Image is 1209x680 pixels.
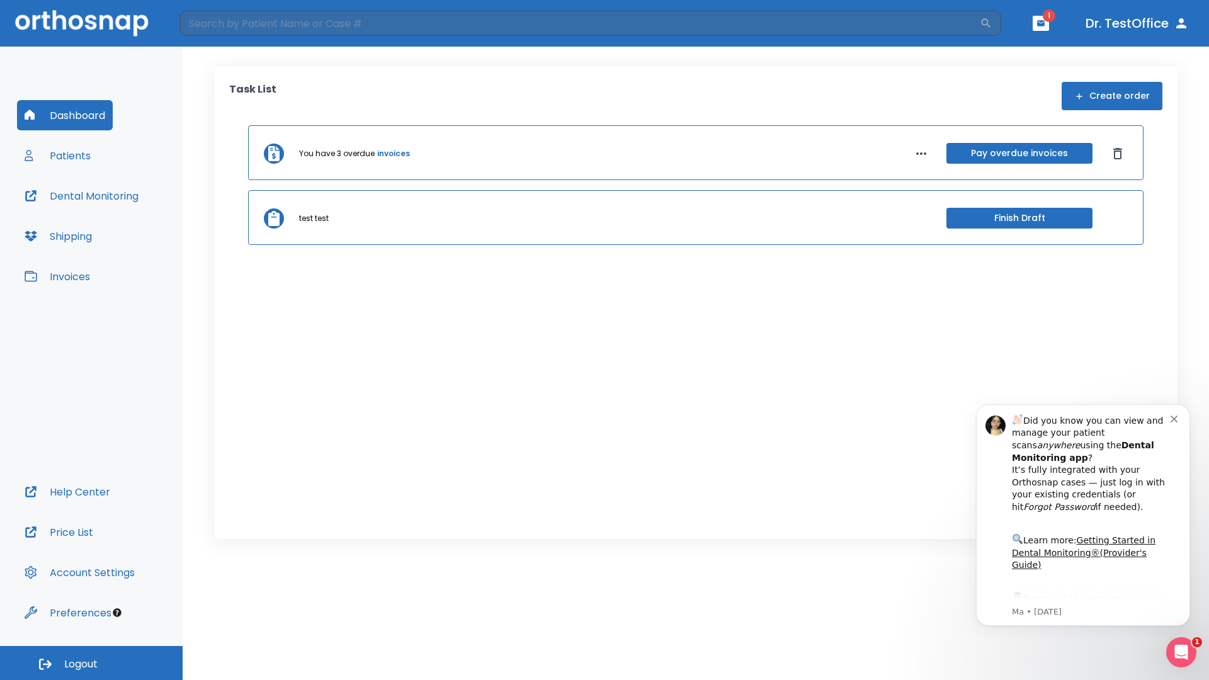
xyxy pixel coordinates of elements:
[299,148,375,159] p: You have 3 overdue
[15,10,149,36] img: Orthosnap
[957,385,1209,646] iframe: Intercom notifications message
[213,27,224,37] button: Dismiss notification
[64,657,98,671] span: Logout
[17,261,98,292] button: Invoices
[1081,12,1194,35] button: Dr. TestOffice
[111,607,123,618] div: Tooltip anchor
[17,477,118,507] button: Help Center
[17,598,119,628] button: Preferences
[180,11,980,36] input: Search by Patient Name or Case #
[229,82,276,110] p: Task List
[55,221,213,232] p: Message from Ma, sent 4w ago
[17,181,146,211] button: Dental Monitoring
[17,140,98,171] button: Patients
[1043,9,1055,22] span: 1
[17,100,113,130] button: Dashboard
[946,208,1093,229] button: Finish Draft
[55,205,213,269] div: Download the app: | ​ Let us know if you need help getting started!
[55,208,167,231] a: App Store
[1062,82,1162,110] button: Create order
[17,557,142,587] button: Account Settings
[1166,637,1196,667] iframe: Intercom live chat
[946,143,1093,164] button: Pay overdue invoices
[17,221,99,251] button: Shipping
[17,517,101,547] button: Price List
[377,148,410,159] a: invoices
[1192,637,1202,647] span: 1
[1108,144,1128,164] button: Dismiss
[299,213,329,224] p: test test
